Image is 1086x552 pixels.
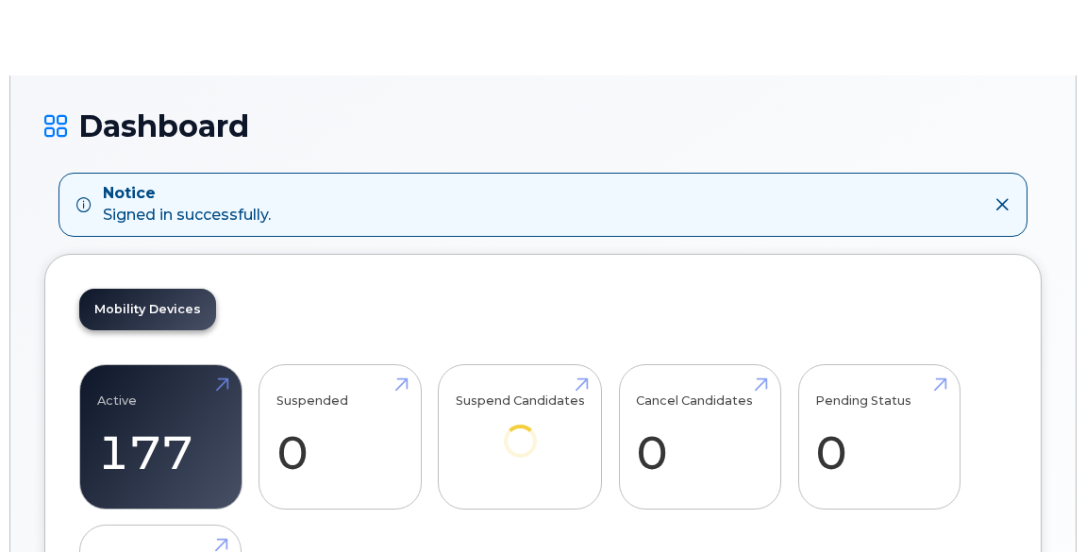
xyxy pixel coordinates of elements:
a: Cancel Candidates 0 [636,375,763,499]
a: Active 177 [97,375,225,499]
a: Suspend Candidates [456,375,585,483]
h1: Dashboard [44,109,1042,142]
div: Signed in successfully. [103,183,271,226]
a: Pending Status 0 [815,375,943,499]
strong: Notice [103,183,271,205]
a: Mobility Devices [79,289,216,330]
a: Suspended 0 [276,375,404,499]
